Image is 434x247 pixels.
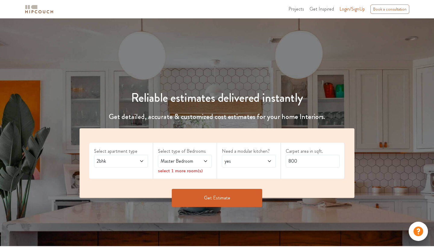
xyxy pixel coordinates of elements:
span: yes [223,158,260,165]
div: select 1 more room(s) [158,167,212,174]
h4: Get detailed, accurate & customized cost estimates for your home Interiors. [76,112,358,121]
span: 2bhk [96,158,132,165]
label: Carpet area in sqft. [286,148,340,155]
label: Select apartment type [94,148,148,155]
img: logo-horizontal.svg [24,4,54,14]
div: Book a consultation [370,5,409,14]
label: Need a modular kitchen? [222,148,276,155]
label: Select type of Bedrooms [158,148,212,155]
span: Projects [288,5,304,12]
button: Get Estimate [172,189,262,207]
h1: Reliable estimates delivered instantly [76,91,358,105]
span: Master Bedroom [159,158,196,165]
span: Login/SignUp [339,5,365,12]
input: Enter area sqft [286,155,340,167]
span: Get Inspired [310,5,334,12]
span: logo-horizontal.svg [24,2,54,16]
